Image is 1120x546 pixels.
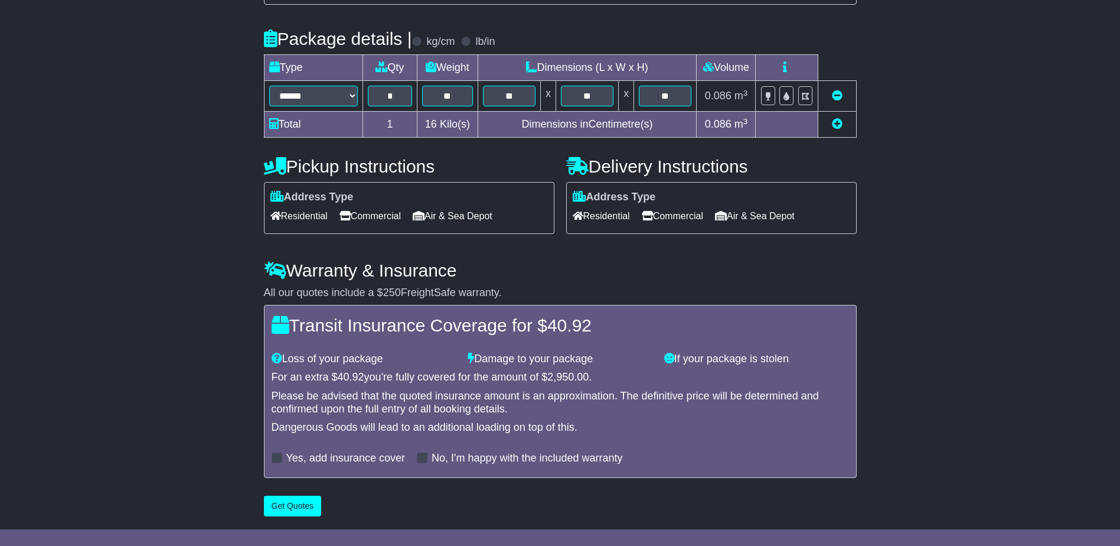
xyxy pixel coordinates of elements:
[547,371,589,383] span: 2,950.00
[266,353,462,366] div: Loss of your package
[426,35,455,48] label: kg/cm
[270,207,328,225] span: Residential
[573,207,630,225] span: Residential
[540,81,556,112] td: x
[462,353,658,366] div: Damage to your package
[417,55,478,81] td: Weight
[832,90,843,102] a: Remove this item
[264,496,322,516] button: Get Quotes
[264,287,857,300] div: All our quotes include a $ FreightSafe warranty.
[715,207,795,225] span: Air & Sea Depot
[734,90,748,102] span: m
[619,81,634,112] td: x
[475,35,495,48] label: lb/in
[642,207,703,225] span: Commercial
[832,118,843,130] a: Add new item
[338,371,364,383] span: 40.92
[743,89,748,97] sup: 3
[432,452,623,465] label: No, I'm happy with the included warranty
[264,29,412,48] h4: Package details |
[734,118,748,130] span: m
[705,90,732,102] span: 0.086
[363,112,417,138] td: 1
[478,112,697,138] td: Dimensions in Centimetre(s)
[425,118,437,130] span: 16
[547,316,592,335] span: 40.92
[272,390,849,415] div: Please be advised that the quoted insurance amount is an approximation. The definitive price will...
[413,207,492,225] span: Air & Sea Depot
[566,157,857,176] h4: Delivery Instructions
[272,316,849,335] h4: Transit Insurance Coverage for $
[264,55,363,81] td: Type
[264,112,363,138] td: Total
[286,452,405,465] label: Yes, add insurance cover
[363,55,417,81] td: Qty
[264,157,554,176] h4: Pickup Instructions
[705,118,732,130] span: 0.086
[417,112,478,138] td: Kilo(s)
[272,371,849,384] div: For an extra $ you're fully covered for the amount of $ .
[478,55,697,81] td: Dimensions (L x W x H)
[339,207,401,225] span: Commercial
[272,421,849,434] div: Dangerous Goods will lead to an additional loading on top of this.
[573,191,656,204] label: Address Type
[697,55,756,81] td: Volume
[658,353,855,366] div: If your package is stolen
[383,287,401,298] span: 250
[264,261,857,280] h4: Warranty & Insurance
[270,191,354,204] label: Address Type
[743,117,748,126] sup: 3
